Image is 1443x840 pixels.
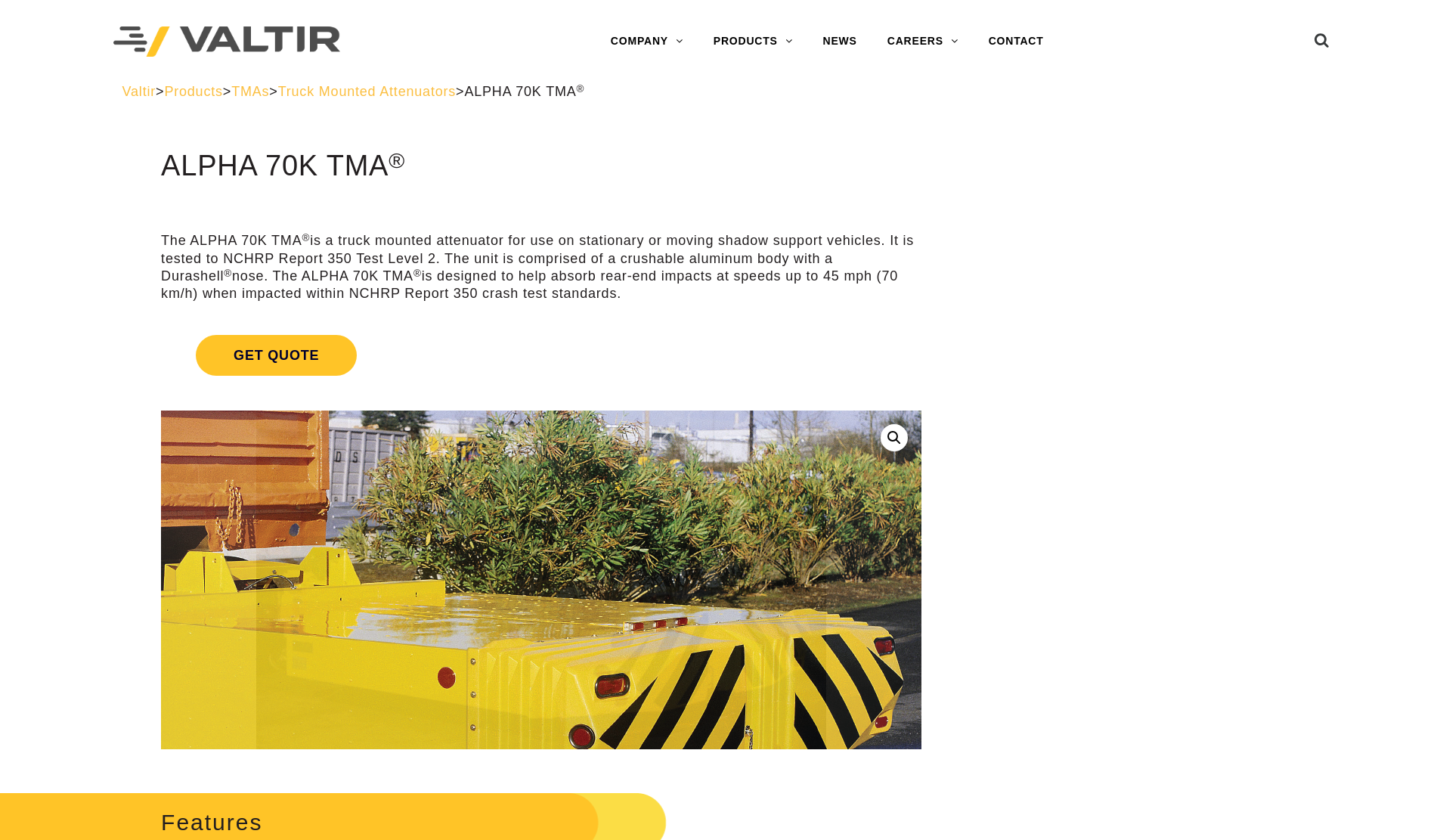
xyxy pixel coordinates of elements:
[278,84,456,99] a: Truck Mounted Attenuators
[231,84,269,99] a: TMAs
[389,148,405,172] sup: ®
[122,84,156,99] a: Valtir
[122,83,1321,101] div: > > > >
[224,268,232,279] sup: ®
[161,232,921,303] p: The ALPHA 70K TMA is a truck mounted attenuator for use on stationary or moving shadow support ve...
[113,26,340,57] img: Valtir
[872,26,974,57] a: CAREERS
[464,84,584,99] span: ALPHA 70K TMA
[596,26,698,57] a: COMPANY
[164,84,222,99] a: Products
[413,268,422,279] sup: ®
[808,26,872,57] a: NEWS
[302,232,310,243] sup: ®
[974,26,1059,57] a: CONTACT
[161,150,921,182] h1: ALPHA 70K TMA
[161,317,921,394] a: Get Quote
[196,335,357,376] span: Get Quote
[577,83,585,95] sup: ®
[698,26,808,57] a: PRODUCTS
